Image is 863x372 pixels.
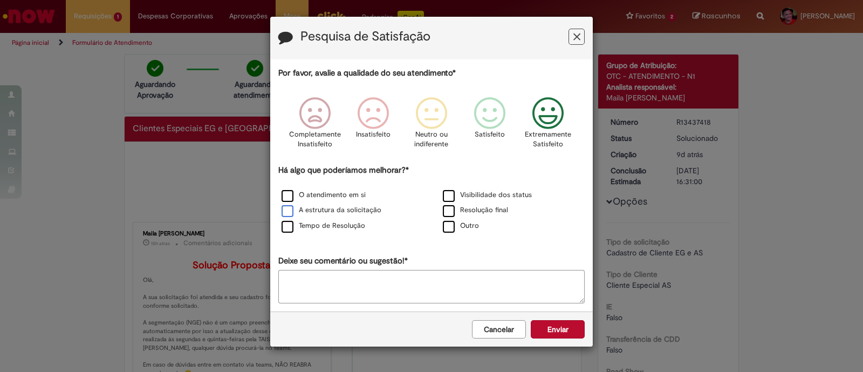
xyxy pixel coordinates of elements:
div: Extremamente Satisfeito [520,89,576,163]
p: Extremamente Satisfeito [525,130,571,150]
p: Completamente Insatisfeito [289,130,341,150]
div: Insatisfeito [346,89,401,163]
button: Cancelar [472,320,526,339]
label: Outro [443,221,479,231]
div: Neutro ou indiferente [404,89,459,163]
p: Insatisfeito [356,130,391,140]
label: Resolução final [443,205,508,215]
p: Neutro ou indiferente [412,130,451,150]
label: Visibilidade dos status [443,190,532,200]
label: Tempo de Resolução [282,221,365,231]
label: A estrutura da solicitação [282,205,381,215]
label: Por favor, avalie a qualidade do seu atendimento* [278,67,456,79]
label: Deixe seu comentário ou sugestão!* [278,255,408,267]
div: Completamente Insatisfeito [287,89,342,163]
label: O atendimento em si [282,190,366,200]
p: Satisfeito [475,130,505,140]
button: Enviar [531,320,585,339]
div: Satisfeito [462,89,517,163]
div: Há algo que poderíamos melhorar?* [278,165,585,234]
label: Pesquisa de Satisfação [300,30,430,44]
